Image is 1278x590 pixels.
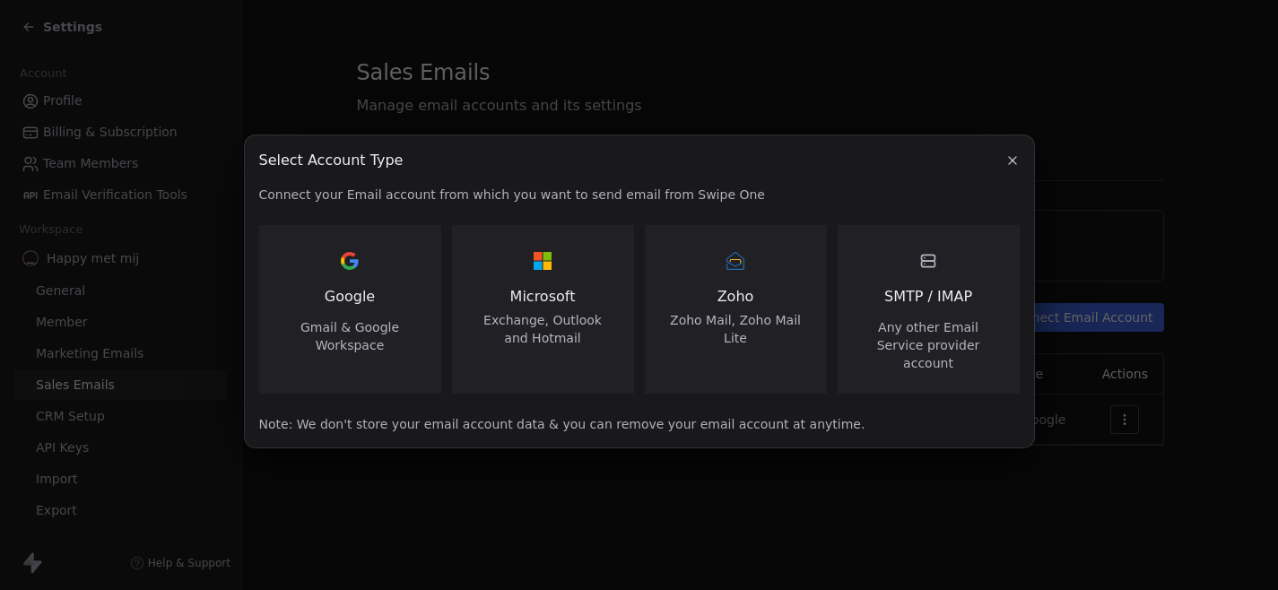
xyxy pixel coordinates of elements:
[474,311,613,347] span: Exchange, Outlook and Hotmail
[859,318,998,372] span: Any other Email Service provider account
[259,150,404,171] span: Select Account Type
[666,311,805,347] span: Zoho Mail, Zoho Mail Lite
[281,318,420,354] span: Gmail & Google Workspace
[474,286,613,308] span: Microsoft
[259,415,1020,433] span: Note: We don't store your email account data & you can remove your email account at anytime.
[259,186,1020,204] span: Connect your Email account from which you want to send email from Swipe One
[666,286,805,308] span: Zoho
[884,286,972,308] span: SMTP / IMAP
[325,286,375,308] span: Google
